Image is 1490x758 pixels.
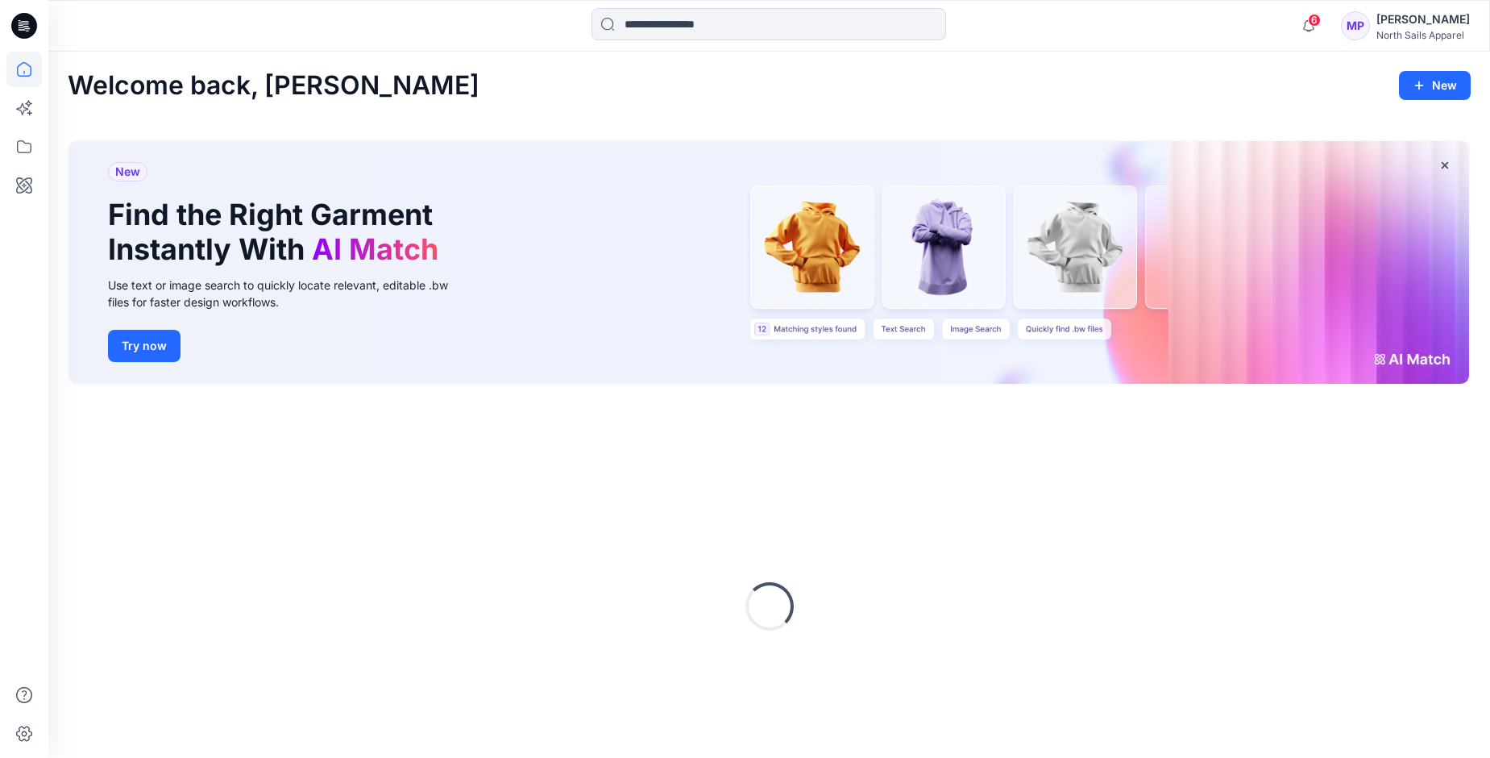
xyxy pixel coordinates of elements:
[115,162,140,181] span: New
[108,330,181,362] button: Try now
[108,198,446,267] h1: Find the Right Garment Instantly With
[1376,29,1470,41] div: North Sails Apparel
[1341,11,1370,40] div: MP
[1399,71,1471,100] button: New
[1308,14,1321,27] span: 6
[68,71,479,101] h2: Welcome back, [PERSON_NAME]
[1376,10,1470,29] div: [PERSON_NAME]
[108,277,471,310] div: Use text or image search to quickly locate relevant, editable .bw files for faster design workflows.
[312,231,438,267] span: AI Match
